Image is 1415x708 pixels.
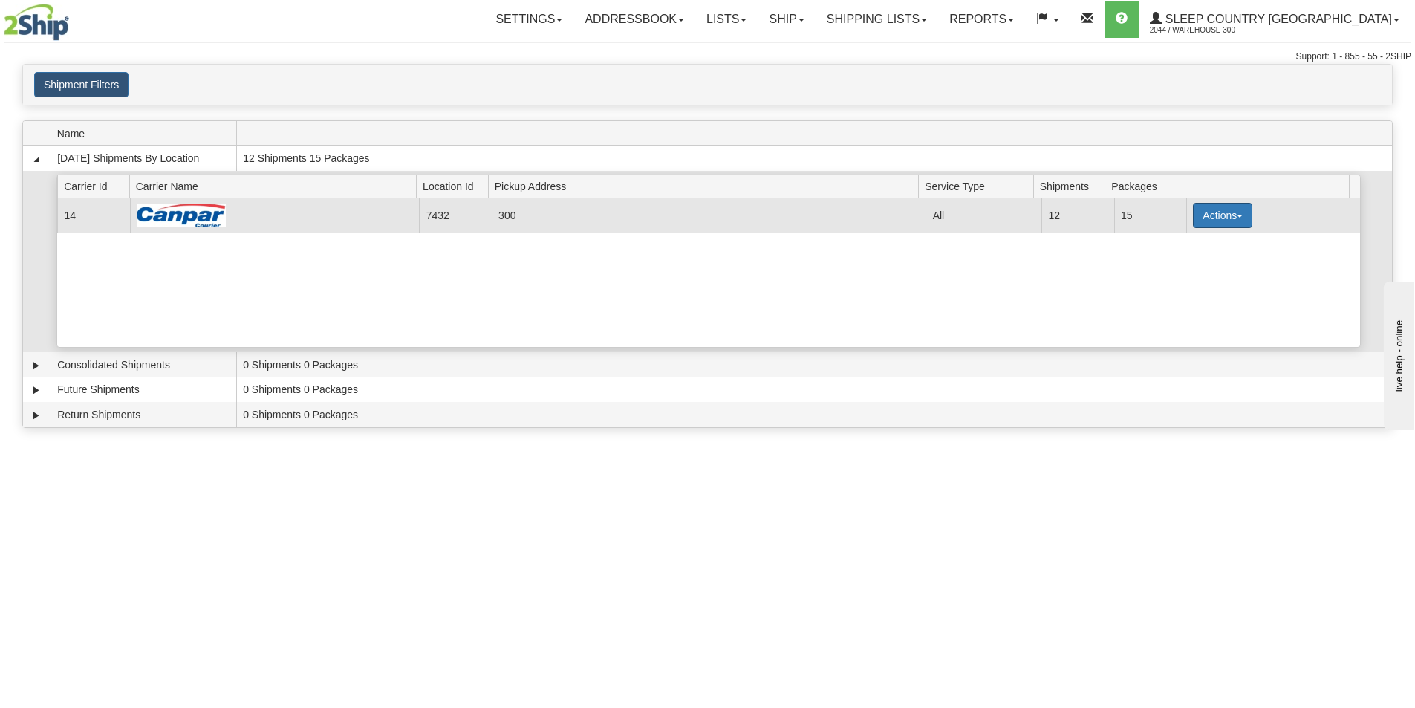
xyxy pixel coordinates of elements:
[1041,198,1113,232] td: 12
[29,383,44,397] a: Expand
[1111,175,1177,198] span: Packages
[29,152,44,166] a: Collapse
[137,204,226,227] img: Canpar
[484,1,573,38] a: Settings
[492,198,926,232] td: 300
[236,146,1392,171] td: 12 Shipments 15 Packages
[29,358,44,373] a: Expand
[1162,13,1392,25] span: Sleep Country [GEOGRAPHIC_DATA]
[34,72,129,97] button: Shipment Filters
[4,4,69,41] img: logo2044.jpg
[57,198,129,232] td: 14
[51,146,236,171] td: [DATE] Shipments By Location
[236,377,1392,403] td: 0 Shipments 0 Packages
[423,175,488,198] span: Location Id
[816,1,938,38] a: Shipping lists
[51,377,236,403] td: Future Shipments
[1193,203,1252,228] button: Actions
[51,352,236,377] td: Consolidated Shipments
[57,122,236,145] span: Name
[495,175,919,198] span: Pickup Address
[29,408,44,423] a: Expand
[236,402,1392,427] td: 0 Shipments 0 Packages
[51,402,236,427] td: Return Shipments
[925,175,1033,198] span: Service Type
[419,198,491,232] td: 7432
[1381,278,1414,429] iframe: chat widget
[938,1,1025,38] a: Reports
[695,1,758,38] a: Lists
[758,1,815,38] a: Ship
[11,13,137,24] div: live help - online
[1150,23,1261,38] span: 2044 / Warehouse 300
[1139,1,1411,38] a: Sleep Country [GEOGRAPHIC_DATA] 2044 / Warehouse 300
[4,51,1411,63] div: Support: 1 - 855 - 55 - 2SHIP
[136,175,417,198] span: Carrier Name
[1114,198,1186,232] td: 15
[236,352,1392,377] td: 0 Shipments 0 Packages
[1040,175,1105,198] span: Shipments
[64,175,129,198] span: Carrier Id
[926,198,1041,232] td: All
[573,1,695,38] a: Addressbook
